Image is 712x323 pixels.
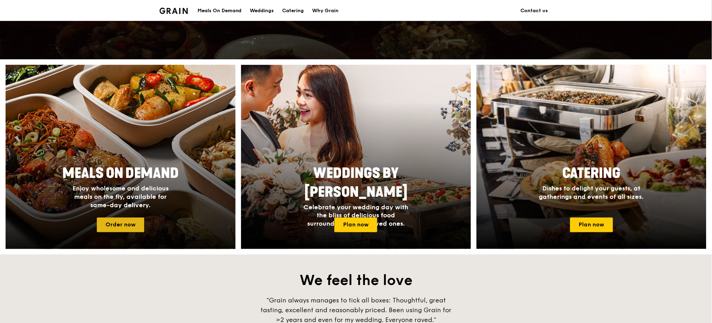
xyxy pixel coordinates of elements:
a: Weddings [246,0,278,21]
span: Enjoy wholesome and delicious meals on the fly, available for same-day delivery. [72,185,169,209]
div: Catering [283,0,304,21]
a: Plan now [570,218,613,232]
div: Why Grain [312,0,339,21]
span: Weddings by [PERSON_NAME] [304,165,408,201]
span: Catering [563,165,621,182]
div: Weddings [250,0,274,21]
span: Celebrate your wedding day with the bliss of delicious food surrounded by your loved ones. [303,203,408,228]
img: catering-card.e1cfaf3e.jpg [477,65,706,249]
img: weddings-card.4f3003b8.jpg [241,65,471,249]
a: Order now [97,218,144,232]
a: Catering [278,0,308,21]
a: CateringDishes to delight your guests, at gatherings and events of all sizes.Plan now [477,65,706,249]
span: Dishes to delight your guests, at gatherings and events of all sizes. [539,185,644,201]
a: Plan now [334,218,377,232]
a: Why Grain [308,0,343,21]
a: Weddings by [PERSON_NAME]Celebrate your wedding day with the bliss of delicious food surrounded b... [241,65,471,249]
a: Contact us [517,0,552,21]
a: Meals On DemandEnjoy wholesome and delicious meals on the fly, available for same-day delivery.Or... [6,65,235,249]
img: Grain [160,8,188,14]
div: Meals On Demand [198,0,242,21]
span: Meals On Demand [62,165,179,182]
